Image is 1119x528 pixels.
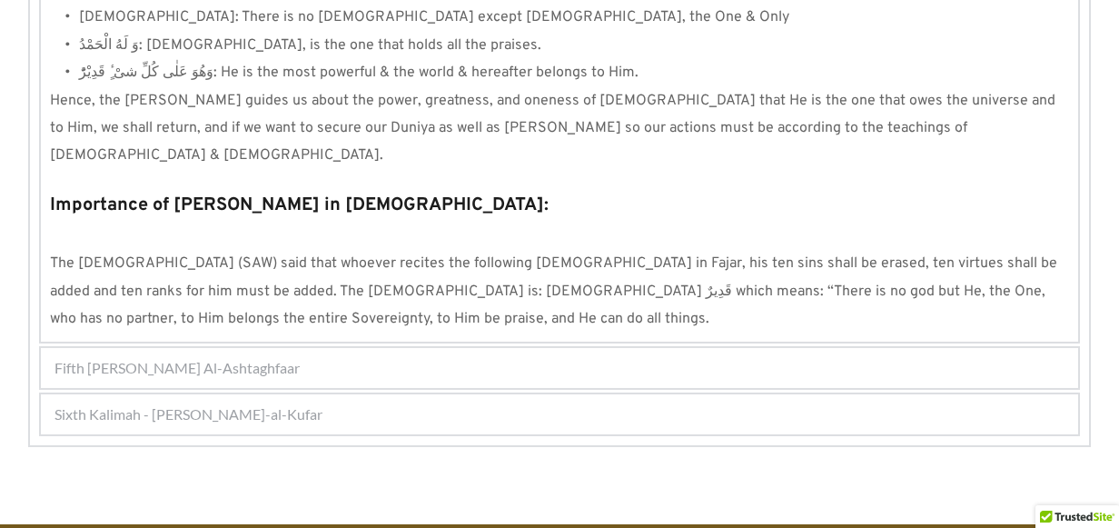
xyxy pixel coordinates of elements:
span: [DEMOGRAPHIC_DATA]: There is no [DEMOGRAPHIC_DATA] except [DEMOGRAPHIC_DATA], the One & Only [79,8,789,26]
span: Fifth [PERSON_NAME] Al-Ashtaghfaar [54,357,300,379]
span: Hence, the [PERSON_NAME] guides us about the power, greatness, and oneness of [DEMOGRAPHIC_DATA] ... [50,92,1059,165]
span: وَ لَهُ الْحَمْدُ: [DEMOGRAPHIC_DATA], is the one that holds all the praises. [79,36,541,55]
strong: Importance of [PERSON_NAME] in [DEMOGRAPHIC_DATA]: [50,194,549,217]
span: The [DEMOGRAPHIC_DATA] (SAW) said that whoever recites the following [DEMOGRAPHIC_DATA] in Fajar,... [50,254,1061,328]
span: وَهُوَ عَلٰى كُلِّ شیْ ٍٔ قَدِیْرٌؕ: He is the most powerful & the world & hereafter belongs to Him. [79,64,639,82]
span: Sixth Kalimah - [PERSON_NAME]-al-Kufar [54,403,322,425]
